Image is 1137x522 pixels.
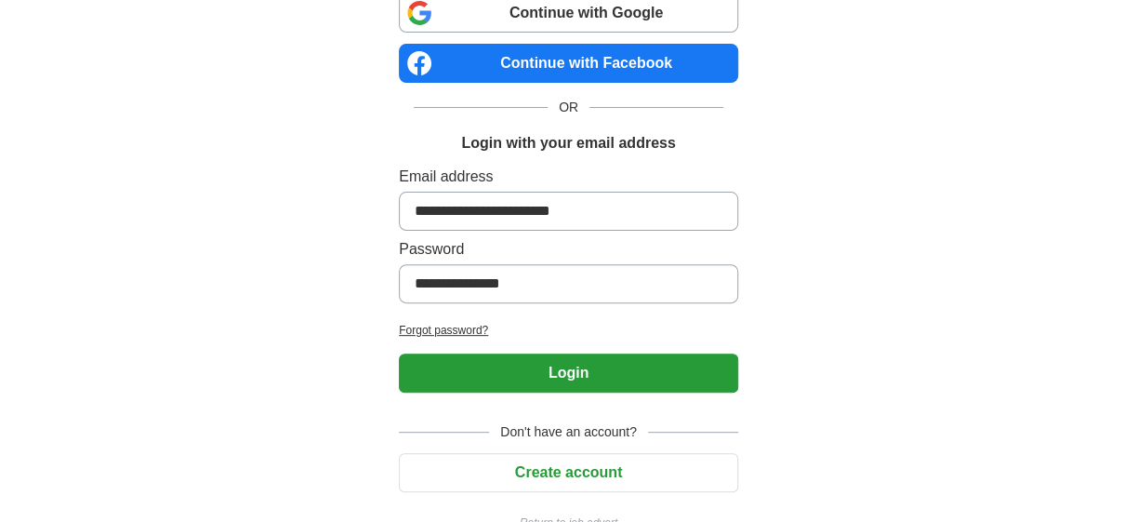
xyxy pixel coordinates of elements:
[399,44,738,83] a: Continue with Facebook
[548,98,589,117] span: OR
[399,322,738,339] a: Forgot password?
[399,238,738,261] label: Password
[399,453,738,492] button: Create account
[461,132,675,154] h1: Login with your email address
[399,166,738,188] label: Email address
[489,422,648,442] span: Don't have an account?
[399,354,738,393] button: Login
[399,464,738,480] a: Create account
